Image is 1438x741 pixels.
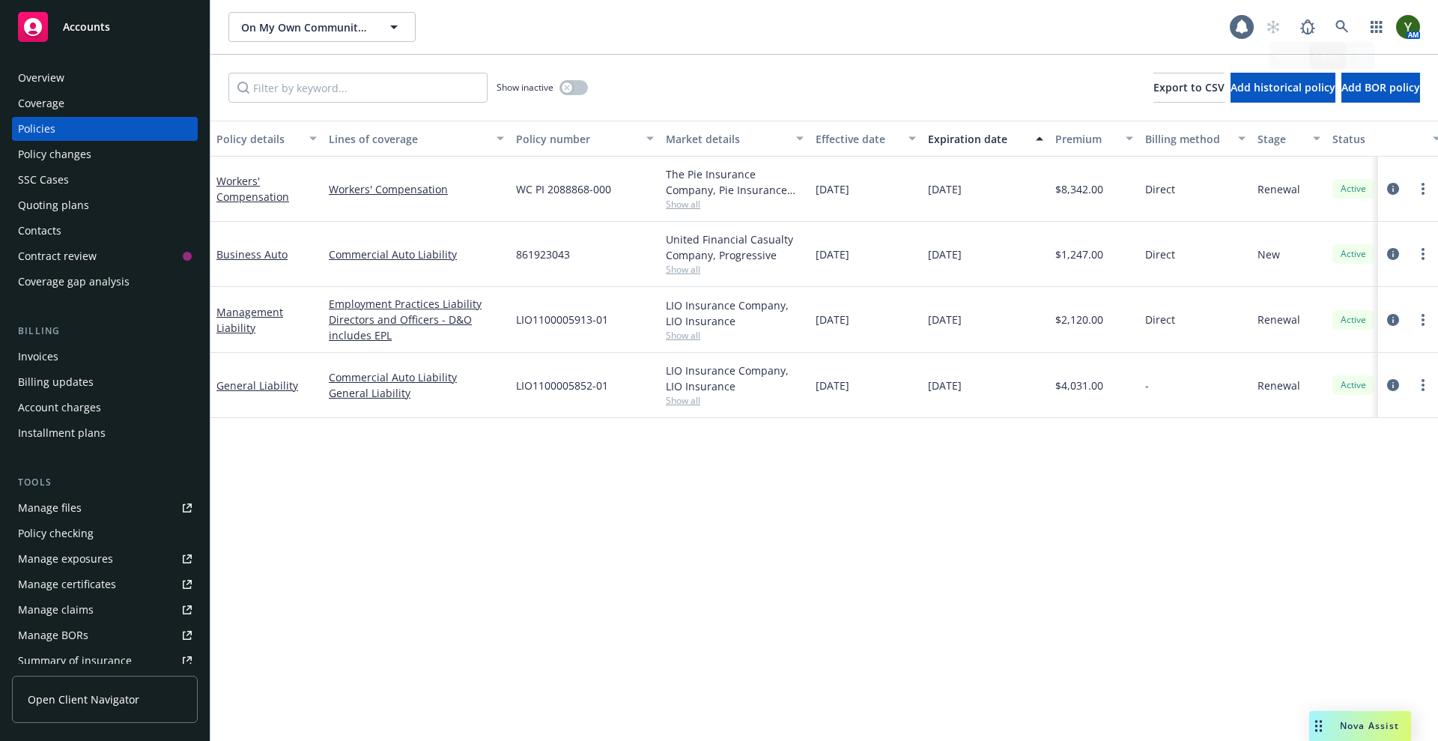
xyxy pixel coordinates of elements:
span: [DATE] [928,181,962,197]
a: Installment plans [12,421,198,445]
a: Contract review [12,244,198,268]
span: LIO1100005913-01 [516,312,608,327]
div: Billing updates [18,370,94,394]
div: Quoting plans [18,193,89,217]
button: Premium [1049,121,1139,157]
a: General Liability [216,378,298,393]
span: Direct [1145,247,1175,262]
a: Policy changes [12,142,198,166]
button: Billing method [1139,121,1252,157]
a: Employment Practices Liability [329,296,504,312]
a: Workers' Compensation [329,181,504,197]
a: SSC Cases [12,168,198,192]
span: [DATE] [816,247,849,262]
a: more [1414,180,1432,198]
span: Accounts [63,21,110,33]
div: Contract review [18,244,97,268]
div: Drag to move [1309,711,1328,741]
div: Policies [18,117,55,141]
a: Coverage [12,91,198,115]
button: Effective date [810,121,922,157]
span: New [1258,247,1280,262]
div: Coverage gap analysis [18,270,130,294]
span: LIO1100005852-01 [516,378,608,393]
span: Direct [1145,312,1175,327]
div: Manage BORs [18,623,88,647]
button: Market details [660,121,810,157]
div: Market details [666,131,787,147]
span: Show all [666,198,804,211]
div: Invoices [18,345,58,369]
a: more [1414,376,1432,394]
span: On My Own Community Services [241,19,371,35]
span: Show all [666,394,804,407]
span: WC PI 2088868-000 [516,181,611,197]
button: Export to CSV [1153,73,1225,103]
div: LIO Insurance Company, LIO Insurance [666,363,804,394]
a: more [1414,311,1432,329]
a: Policies [12,117,198,141]
span: 861923043 [516,247,570,262]
div: LIO Insurance Company, LIO Insurance [666,297,804,329]
div: SSC Cases [18,168,69,192]
div: Manage files [18,496,82,520]
span: Export to CSV [1153,80,1225,94]
div: Manage claims [18,598,94,622]
div: Coverage [18,91,64,115]
button: Add historical policy [1231,73,1335,103]
button: Policy number [510,121,660,157]
div: Policy changes [18,142,91,166]
div: Status [1332,131,1424,147]
span: Active [1338,247,1368,261]
div: Expiration date [928,131,1027,147]
span: $1,247.00 [1055,247,1103,262]
a: Manage claims [12,598,198,622]
span: Renewal [1258,312,1300,327]
span: Active [1338,182,1368,196]
div: Overview [18,66,64,90]
span: Renewal [1258,378,1300,393]
span: Renewal [1258,181,1300,197]
input: Filter by keyword... [228,73,488,103]
span: $2,120.00 [1055,312,1103,327]
a: Overview [12,66,198,90]
a: Quoting plans [12,193,198,217]
a: Search [1327,12,1357,42]
a: Manage certificates [12,572,198,596]
div: Manage exposures [18,547,113,571]
div: Summary of insurance [18,649,132,673]
div: Effective date [816,131,899,147]
div: Stage [1258,131,1304,147]
span: [DATE] [928,312,962,327]
button: On My Own Community Services [228,12,416,42]
span: [DATE] [816,378,849,393]
a: Start snowing [1258,12,1288,42]
a: Management Liability [216,305,283,335]
div: Account charges [18,396,101,420]
div: Policy number [516,131,637,147]
img: photo [1396,15,1420,39]
a: Manage files [12,496,198,520]
a: circleInformation [1384,245,1402,263]
span: Show inactive [497,81,553,94]
span: Add historical policy [1231,80,1335,94]
span: $8,342.00 [1055,181,1103,197]
a: circleInformation [1384,376,1402,394]
a: Manage exposures [12,547,198,571]
span: Active [1338,313,1368,327]
div: Billing [12,324,198,339]
button: Policy details [210,121,323,157]
div: Premium [1055,131,1117,147]
button: Stage [1252,121,1326,157]
button: Nova Assist [1309,711,1411,741]
a: Report a Bug [1293,12,1323,42]
span: - [1145,378,1149,393]
span: Show all [666,329,804,342]
a: Coverage gap analysis [12,270,198,294]
span: [DATE] [928,378,962,393]
a: circleInformation [1384,311,1402,329]
button: Expiration date [922,121,1049,157]
div: Billing method [1145,131,1229,147]
span: Direct [1145,181,1175,197]
a: General Liability [329,385,504,401]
